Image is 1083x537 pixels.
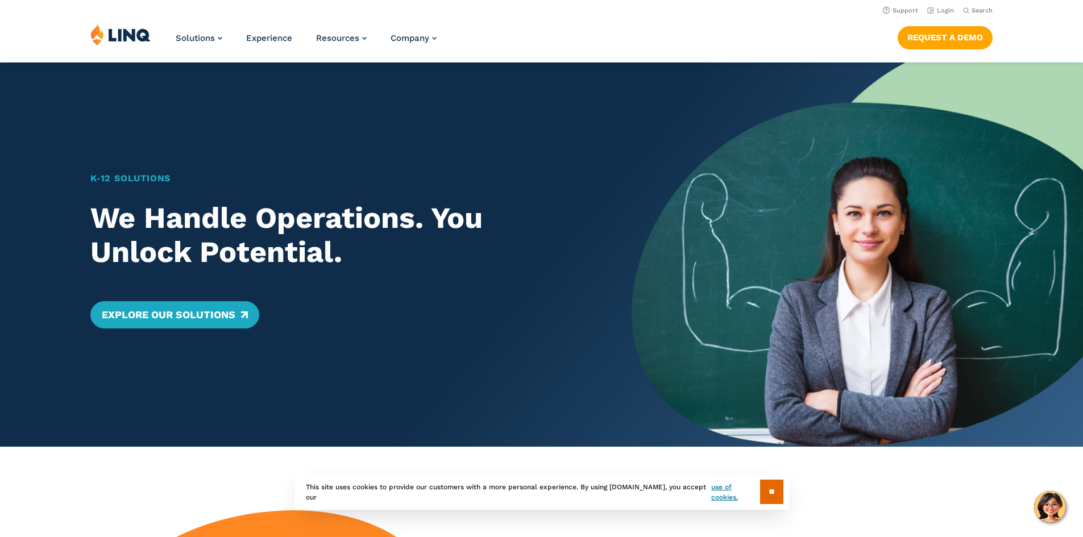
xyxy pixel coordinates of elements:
[1034,491,1066,523] button: Hello, have a question? Let’s chat.
[391,33,437,43] a: Company
[176,33,222,43] a: Solutions
[883,7,918,14] a: Support
[90,201,588,269] h2: We Handle Operations. You Unlock Potential.
[898,26,993,49] a: Request a Demo
[898,24,993,49] nav: Button Navigation
[927,7,954,14] a: Login
[391,33,429,43] span: Company
[711,482,760,502] a: use of cookies.
[972,7,993,14] span: Search
[316,33,359,43] span: Resources
[90,24,151,45] img: LINQ | K‑12 Software
[294,474,789,510] div: This site uses cookies to provide our customers with a more personal experience. By using [DOMAIN...
[90,301,259,328] a: Explore Our Solutions
[316,33,367,43] a: Resources
[176,24,437,61] nav: Primary Navigation
[176,33,215,43] span: Solutions
[963,6,993,15] button: Open Search Bar
[246,33,292,43] a: Experience
[632,63,1083,447] img: Home Banner
[90,172,588,185] h1: K‑12 Solutions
